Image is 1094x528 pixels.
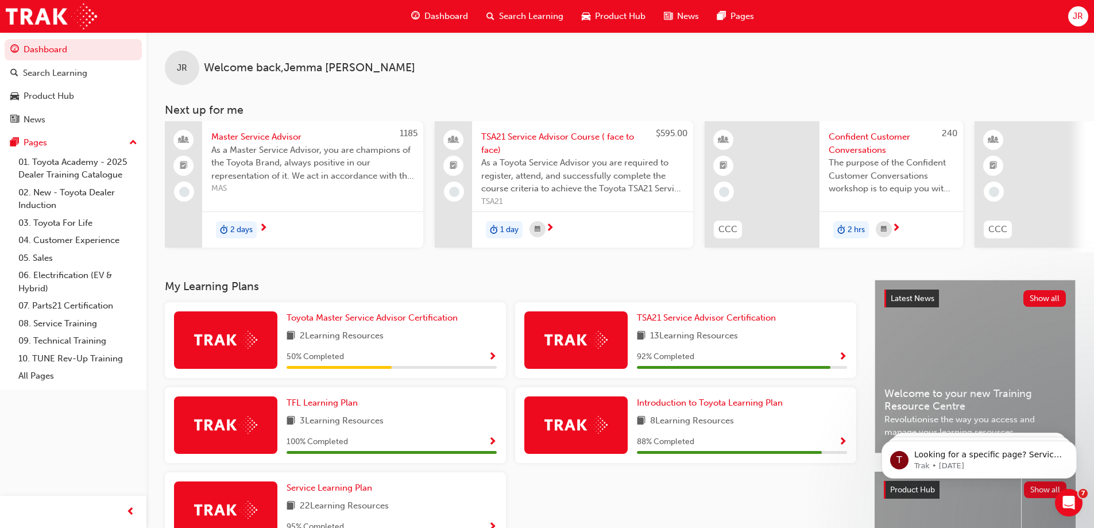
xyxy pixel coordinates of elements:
button: Show Progress [838,350,847,364]
span: Introduction to Toyota Learning Plan [637,398,783,408]
span: TFL Learning Plan [287,398,358,408]
div: News [24,113,45,126]
button: Show all [1023,290,1066,307]
span: people-icon [180,133,188,148]
a: 04. Customer Experience [14,232,142,249]
a: guage-iconDashboard [402,5,477,28]
span: up-icon [129,136,137,151]
span: calendar-icon [881,222,887,237]
span: pages-icon [10,138,19,148]
span: 100 % Completed [287,435,348,449]
a: 03. Toyota For Life [14,214,142,232]
span: car-icon [10,91,19,102]
a: TSA21 Service Advisor Certification [637,311,780,325]
span: News [677,10,699,23]
span: news-icon [664,9,672,24]
a: Search Learning [5,63,142,84]
h3: Next up for me [146,103,1094,117]
span: 240 [942,128,957,138]
span: 50 % Completed [287,350,344,364]
button: Pages [5,132,142,153]
div: Pages [24,136,47,149]
span: 2 Learning Resources [300,329,384,344]
span: next-icon [546,223,554,234]
span: $595.00 [656,128,687,138]
span: duration-icon [220,222,228,237]
span: learningResourceType_INSTRUCTOR_LED-icon [720,133,728,148]
a: 1185Master Service AdvisorAs a Master Service Advisor, you are champions of the Toyota Brand, alw... [165,121,423,248]
button: Show Progress [488,435,497,449]
span: booktick-icon [989,159,998,174]
a: News [5,109,142,130]
span: 3 Learning Resources [300,414,384,429]
img: Trak [194,331,257,349]
a: 06. Electrification (EV & Hybrid) [14,267,142,297]
span: 22 Learning Resources [300,499,389,514]
a: Toyota Master Service Advisor Certification [287,311,462,325]
span: Pages [730,10,754,23]
span: car-icon [582,9,590,24]
span: TSA21 Service Advisor Certification [637,313,776,323]
iframe: Intercom notifications message [864,417,1094,497]
span: 92 % Completed [637,350,694,364]
a: 02. New - Toyota Dealer Induction [14,184,142,214]
span: learningRecordVerb_NONE-icon [989,187,999,197]
span: Master Service Advisor [211,130,414,144]
span: book-icon [637,329,645,344]
span: book-icon [287,329,295,344]
a: Dashboard [5,39,142,60]
button: Show Progress [838,435,847,449]
img: Trak [6,3,97,29]
span: TSA21 [481,195,684,209]
div: Product Hub [24,90,74,103]
span: 2 days [230,223,253,237]
span: news-icon [10,115,19,125]
span: people-icon [450,133,458,148]
a: car-iconProduct Hub [573,5,655,28]
span: calendar-icon [535,222,540,237]
span: booktick-icon [450,159,458,174]
span: 13 Learning Resources [650,329,738,344]
span: book-icon [287,414,295,429]
iframe: Intercom live chat [1055,489,1083,517]
h3: My Learning Plans [165,280,856,293]
a: 10. TUNE Rev-Up Training [14,350,142,368]
img: Trak [544,416,608,434]
span: search-icon [486,9,494,24]
a: 05. Sales [14,249,142,267]
span: Confident Customer Conversations [829,130,954,156]
span: duration-icon [490,222,498,237]
img: Trak [194,501,257,519]
button: DashboardSearch LearningProduct HubNews [5,37,142,132]
a: 09. Technical Training [14,332,142,350]
span: Welcome to your new Training Resource Centre [884,387,1066,413]
span: guage-icon [411,9,420,24]
span: TSA21 Service Advisor Course ( face to face) [481,130,684,156]
span: Product Hub [595,10,645,23]
span: booktick-icon [720,159,728,174]
a: pages-iconPages [708,5,763,28]
span: 8 Learning Resources [650,414,734,429]
span: learningResourceType_INSTRUCTOR_LED-icon [989,133,998,148]
span: learningRecordVerb_NONE-icon [449,187,459,197]
span: 1185 [400,128,418,138]
span: As a Master Service Advisor, you are champions of the Toyota Brand, always positive in our repres... [211,144,414,183]
a: TFL Learning Plan [287,396,362,410]
span: CCC [718,223,737,236]
a: 240CCCConfident Customer ConversationsThe purpose of the Confident Customer Conversations worksho... [705,121,963,248]
span: pages-icon [717,9,726,24]
span: The purpose of the Confident Customer Conversations workshop is to equip you with tools to commun... [829,156,954,195]
span: MAS [211,182,414,195]
span: Dashboard [424,10,468,23]
a: 07. Parts21 Certification [14,297,142,315]
span: book-icon [287,499,295,514]
span: Welcome back , Jemma [PERSON_NAME] [204,61,415,75]
span: JR [1073,10,1083,23]
span: Search Learning [499,10,563,23]
button: JR [1068,6,1088,26]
